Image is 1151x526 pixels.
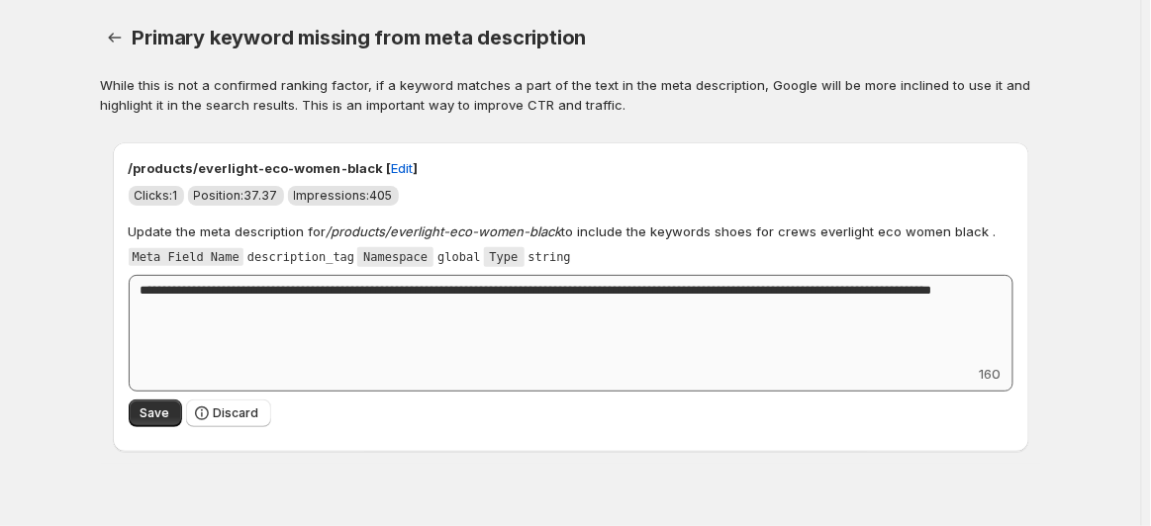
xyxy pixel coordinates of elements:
[294,188,393,203] span: Impressions: 405
[129,221,997,241] p: Update the meta description for to include the keywords shoes for crews everlight eco women black .
[214,405,259,421] span: Discard
[484,247,525,267] code: Type
[186,399,271,427] button: Discard
[129,158,1013,178] p: /products/everlight-eco-women-black [ ]
[194,188,278,203] span: Position: 37.37
[129,248,243,266] code: Meta Field Name
[101,75,1041,115] p: While this is not a confirmed ranking factor, if a keyword matches a part of the text in the meta...
[141,405,170,421] span: Save
[133,26,587,49] span: Primary keyword missing from meta description
[135,188,178,203] span: Clicks: 1
[129,399,182,427] button: Save
[380,152,426,184] button: Edit
[437,250,480,264] code: global
[357,247,433,267] code: Namespace
[327,223,562,239] em: /products/everlight-eco-women-black
[247,250,354,264] code: description_tag
[528,250,571,264] code: string
[392,158,414,178] span: Edit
